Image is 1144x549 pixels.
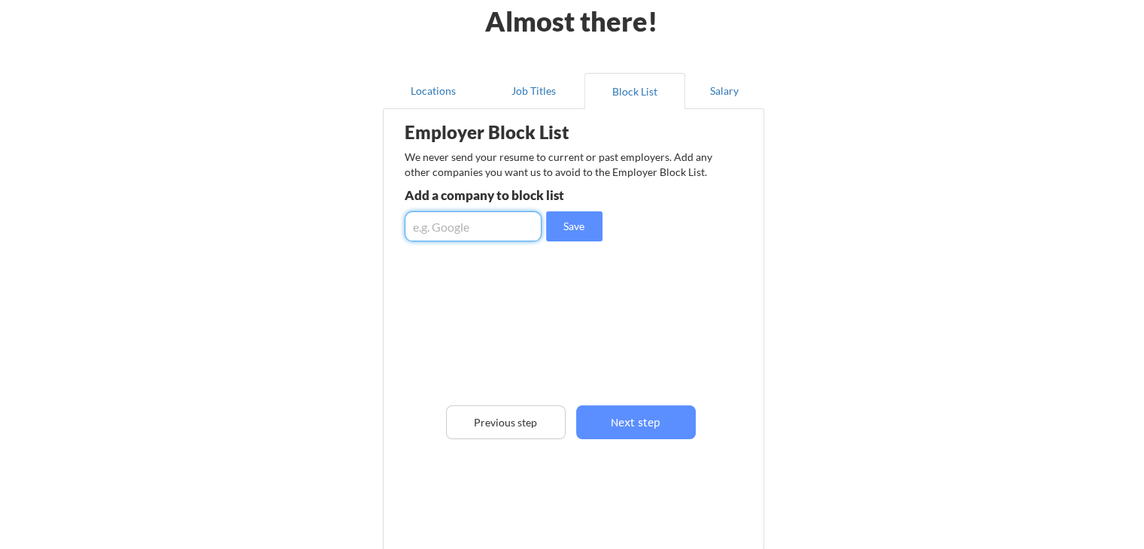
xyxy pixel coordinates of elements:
[546,211,602,241] button: Save
[584,73,685,109] button: Block List
[685,73,764,109] button: Salary
[484,73,584,109] button: Job Titles
[405,123,641,141] div: Employer Block List
[576,405,696,439] button: Next step
[405,189,625,202] div: Add a company to block list
[466,8,676,35] div: Almost there!
[405,211,542,241] input: e.g. Google
[405,150,721,179] div: We never send your resume to current or past employers. Add any other companies you want us to av...
[383,73,484,109] button: Locations
[446,405,566,439] button: Previous step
